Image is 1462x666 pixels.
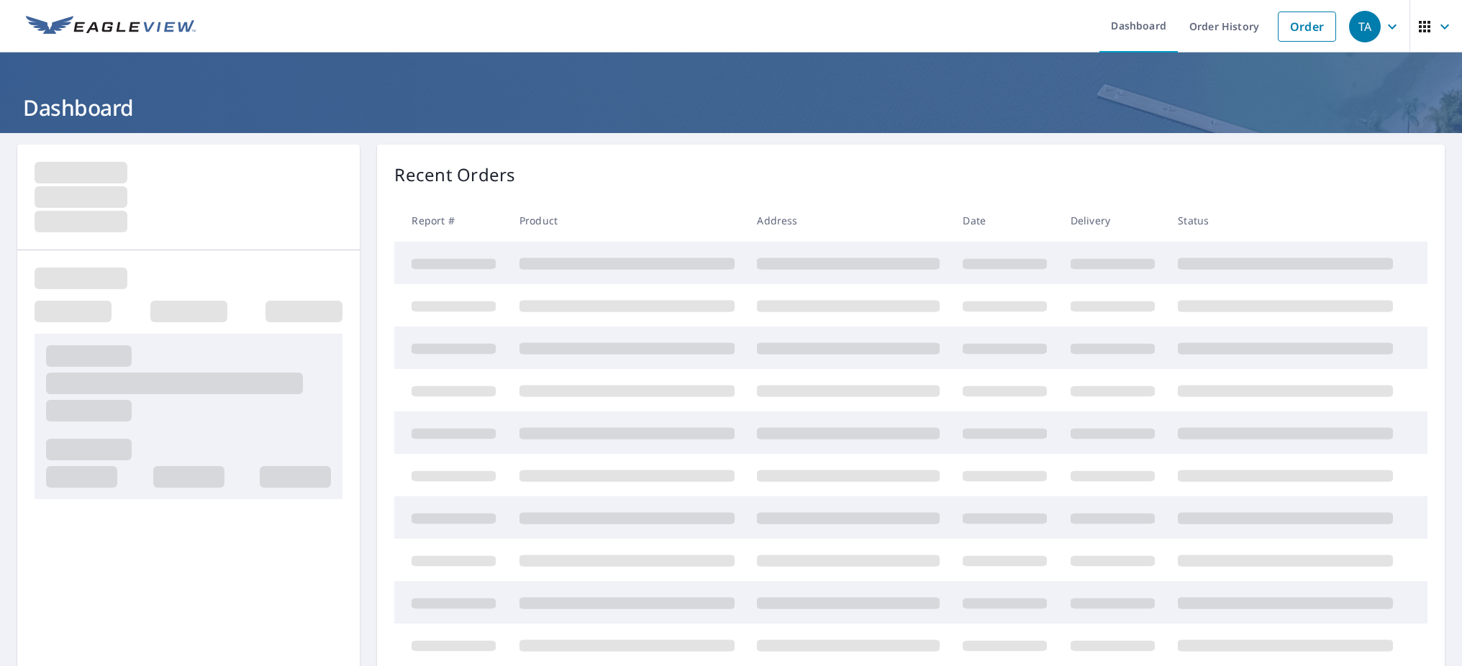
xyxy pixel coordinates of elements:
th: Address [745,199,951,242]
p: Recent Orders [394,162,515,188]
th: Delivery [1059,199,1166,242]
th: Report # [394,199,507,242]
img: EV Logo [26,16,196,37]
a: Order [1278,12,1336,42]
div: TA [1349,11,1381,42]
th: Date [951,199,1058,242]
th: Status [1166,199,1404,242]
th: Product [508,199,746,242]
h1: Dashboard [17,93,1445,122]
